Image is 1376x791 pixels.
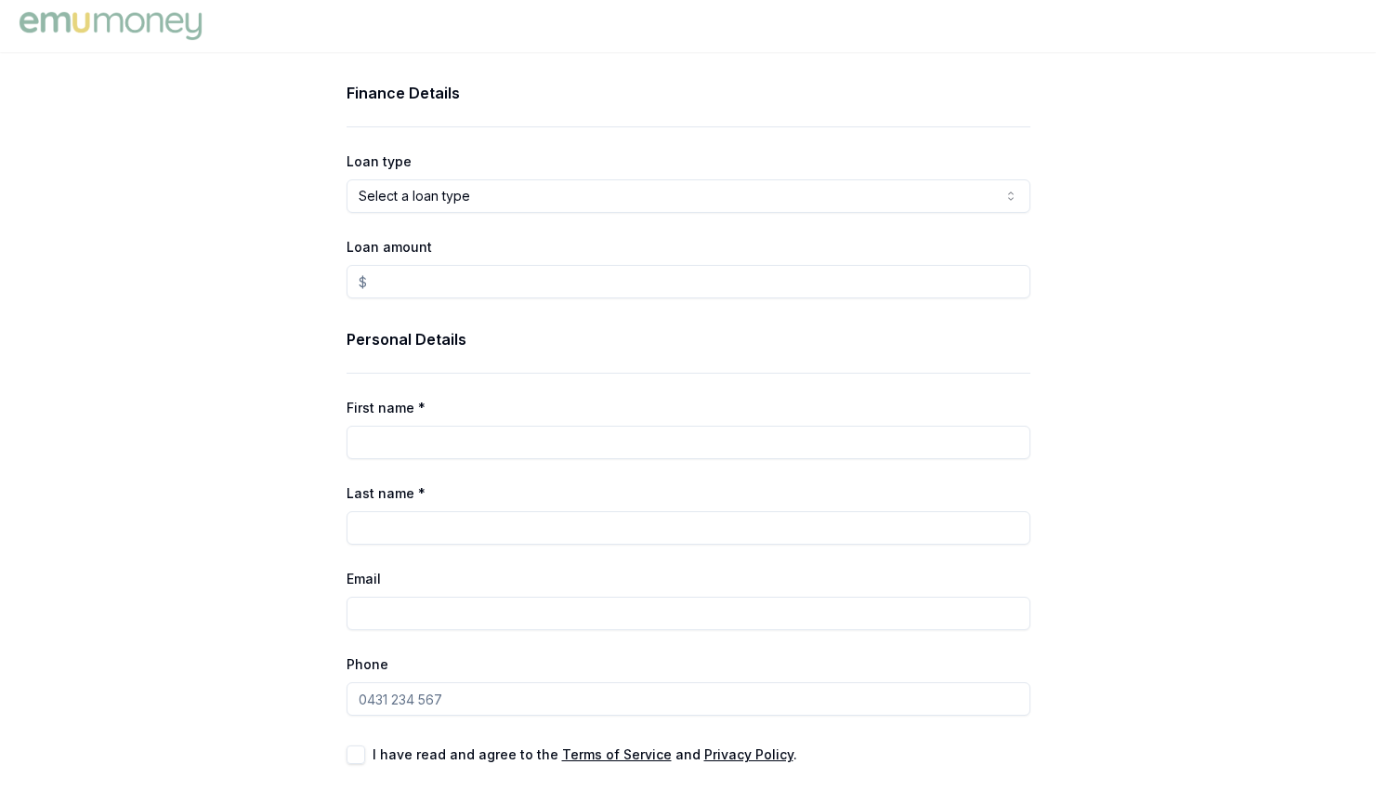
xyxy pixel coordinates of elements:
input: 0431 234 567 [347,682,1030,716]
label: First name * [347,400,426,415]
label: Last name * [347,485,426,501]
h3: Finance Details [347,82,1030,104]
input: $ [347,265,1030,298]
label: I have read and agree to the and . [373,748,797,761]
label: Loan amount [347,239,432,255]
a: Terms of Service [562,746,672,762]
label: Phone [347,656,388,672]
h3: Personal Details [347,328,1030,350]
label: Loan type [347,153,412,169]
img: Emu Money [15,7,206,45]
a: Privacy Policy [704,746,793,762]
label: Email [347,571,381,587]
